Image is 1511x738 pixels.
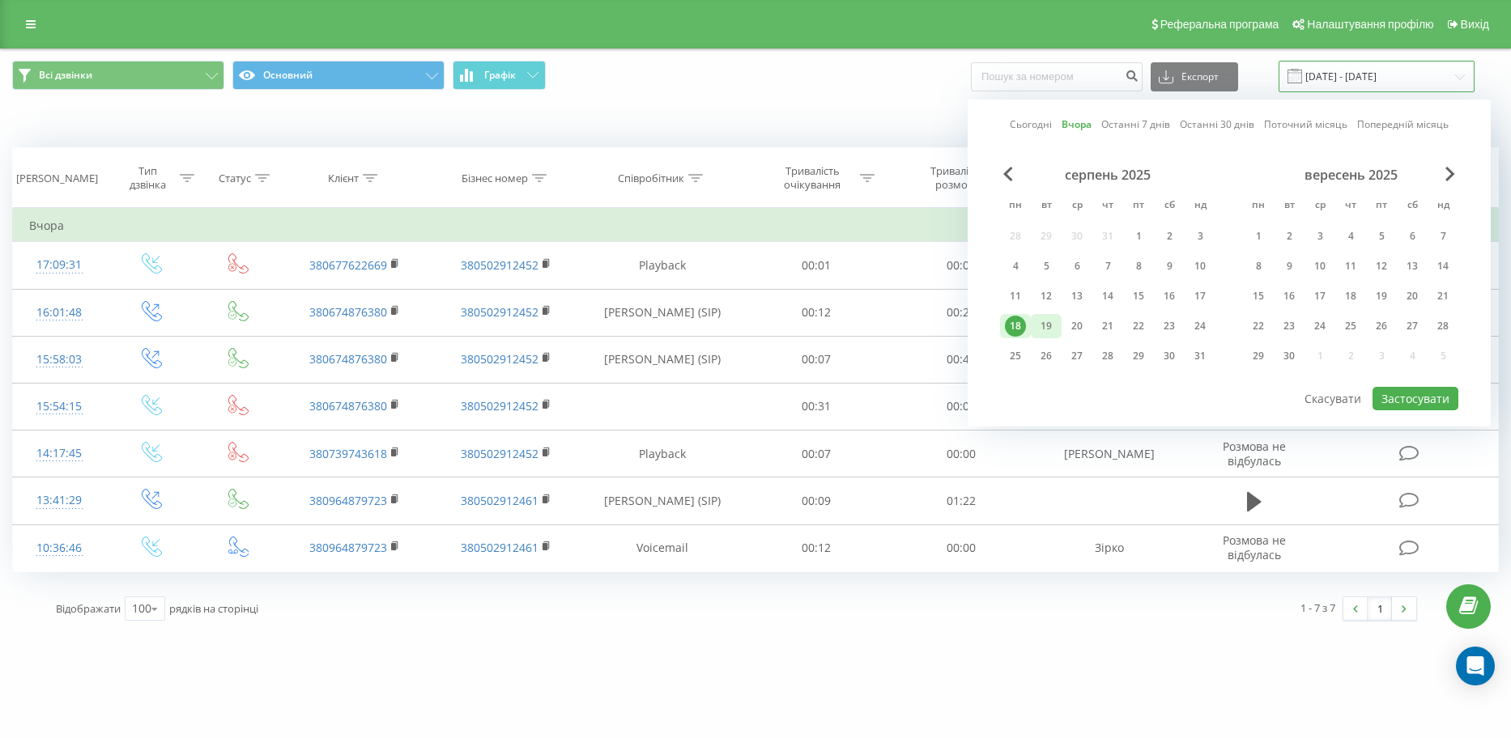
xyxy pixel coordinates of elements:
div: чт 14 серп 2025 р. [1092,284,1123,308]
div: 4 [1005,256,1026,277]
span: Всі дзвінки [39,69,92,82]
div: пн 11 серп 2025 р. [1000,284,1031,308]
a: 1 [1368,597,1392,620]
a: 380674876380 [309,304,387,320]
div: Тривалість розмови [914,164,1001,192]
div: 15 [1248,286,1269,307]
div: ср 10 вер 2025 р. [1305,254,1335,278]
div: ср 6 серп 2025 р. [1062,254,1092,278]
div: пт 19 вер 2025 р. [1366,284,1397,308]
div: сб 20 вер 2025 р. [1397,284,1428,308]
div: Бізнес номер [462,172,528,185]
div: 1 [1248,226,1269,247]
div: 29 [1248,346,1269,367]
div: Тривалість очікування [769,164,856,192]
div: 19 [1371,286,1392,307]
div: 15 [1128,286,1149,307]
div: 13:41:29 [29,485,89,516]
div: сб 23 серп 2025 р. [1154,314,1185,338]
div: пт 12 вер 2025 р. [1366,254,1397,278]
div: 21 [1432,286,1454,307]
div: вт 16 вер 2025 р. [1274,284,1305,308]
div: 14 [1097,286,1118,307]
div: 18 [1340,286,1361,307]
div: вт 19 серп 2025 р. [1031,314,1062,338]
button: Скасувати [1296,387,1370,410]
div: сб 30 серп 2025 р. [1154,344,1185,368]
div: вт 26 серп 2025 р. [1031,344,1062,368]
div: ср 24 вер 2025 р. [1305,314,1335,338]
div: пн 25 серп 2025 р. [1000,344,1031,368]
td: 00:09 [743,477,888,524]
span: Розмова не відбулась [1223,439,1286,469]
div: чт 11 вер 2025 р. [1335,254,1366,278]
div: чт 7 серп 2025 р. [1092,254,1123,278]
div: вт 23 вер 2025 р. [1274,314,1305,338]
div: сб 27 вер 2025 р. [1397,314,1428,338]
td: 01:22 [889,477,1034,524]
div: 27 [1402,316,1423,337]
div: пн 29 вер 2025 р. [1243,344,1274,368]
div: 11 [1005,286,1026,307]
div: 22 [1248,316,1269,337]
a: 380964879723 [309,540,387,555]
div: ср 20 серп 2025 р. [1062,314,1092,338]
div: 3 [1190,226,1211,247]
div: пн 1 вер 2025 р. [1243,224,1274,248]
div: 10 [1309,256,1330,277]
div: 100 [132,600,151,617]
div: 6 [1402,226,1423,247]
div: пт 5 вер 2025 р. [1366,224,1397,248]
a: 380739743618 [309,446,387,461]
div: 18 [1005,316,1026,337]
input: Пошук за номером [971,62,1143,91]
td: 00:00 [889,430,1034,477]
div: нд 21 вер 2025 р. [1428,284,1458,308]
div: 17:09:31 [29,249,89,281]
div: 20 [1402,286,1423,307]
div: 24 [1309,316,1330,337]
td: 00:31 [743,383,888,430]
div: Клієнт [328,172,359,185]
div: 13 [1066,286,1087,307]
div: 10:36:46 [29,532,89,564]
div: сб 16 серп 2025 р. [1154,284,1185,308]
div: 24 [1190,316,1211,337]
span: Розмова не відбулась [1223,532,1286,562]
div: сб 2 серп 2025 р. [1154,224,1185,248]
div: сб 6 вер 2025 р. [1397,224,1428,248]
div: 8 [1128,256,1149,277]
div: чт 28 серп 2025 р. [1092,344,1123,368]
div: нд 28 вер 2025 р. [1428,314,1458,338]
div: 14 [1432,256,1454,277]
div: 16 [1159,286,1180,307]
div: нд 31 серп 2025 р. [1185,344,1215,368]
div: пн 8 вер 2025 р. [1243,254,1274,278]
div: вт 30 вер 2025 р. [1274,344,1305,368]
div: нд 3 серп 2025 р. [1185,224,1215,248]
div: Тип дзвінка [120,164,176,192]
td: Playback [581,242,744,289]
div: 16 [1279,286,1300,307]
td: 00:00 [889,242,1034,289]
div: 25 [1340,316,1361,337]
a: Попередній місяць [1357,117,1449,132]
td: 00:47 [889,336,1034,383]
td: [PERSON_NAME] (SIP) [581,289,744,336]
div: 12 [1036,286,1057,307]
div: ср 17 вер 2025 р. [1305,284,1335,308]
abbr: субота [1157,194,1181,218]
a: Останні 30 днів [1180,117,1254,132]
td: Вчора [13,210,1499,242]
abbr: субота [1400,194,1424,218]
a: 380502912452 [461,398,538,414]
td: 00:27 [889,289,1034,336]
div: 17 [1190,286,1211,307]
div: 8 [1248,256,1269,277]
td: [PERSON_NAME] (SIP) [581,336,744,383]
div: 17 [1309,286,1330,307]
td: 00:00 [889,383,1034,430]
div: 23 [1159,316,1180,337]
button: Основний [232,61,445,90]
a: 380502912461 [461,493,538,508]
